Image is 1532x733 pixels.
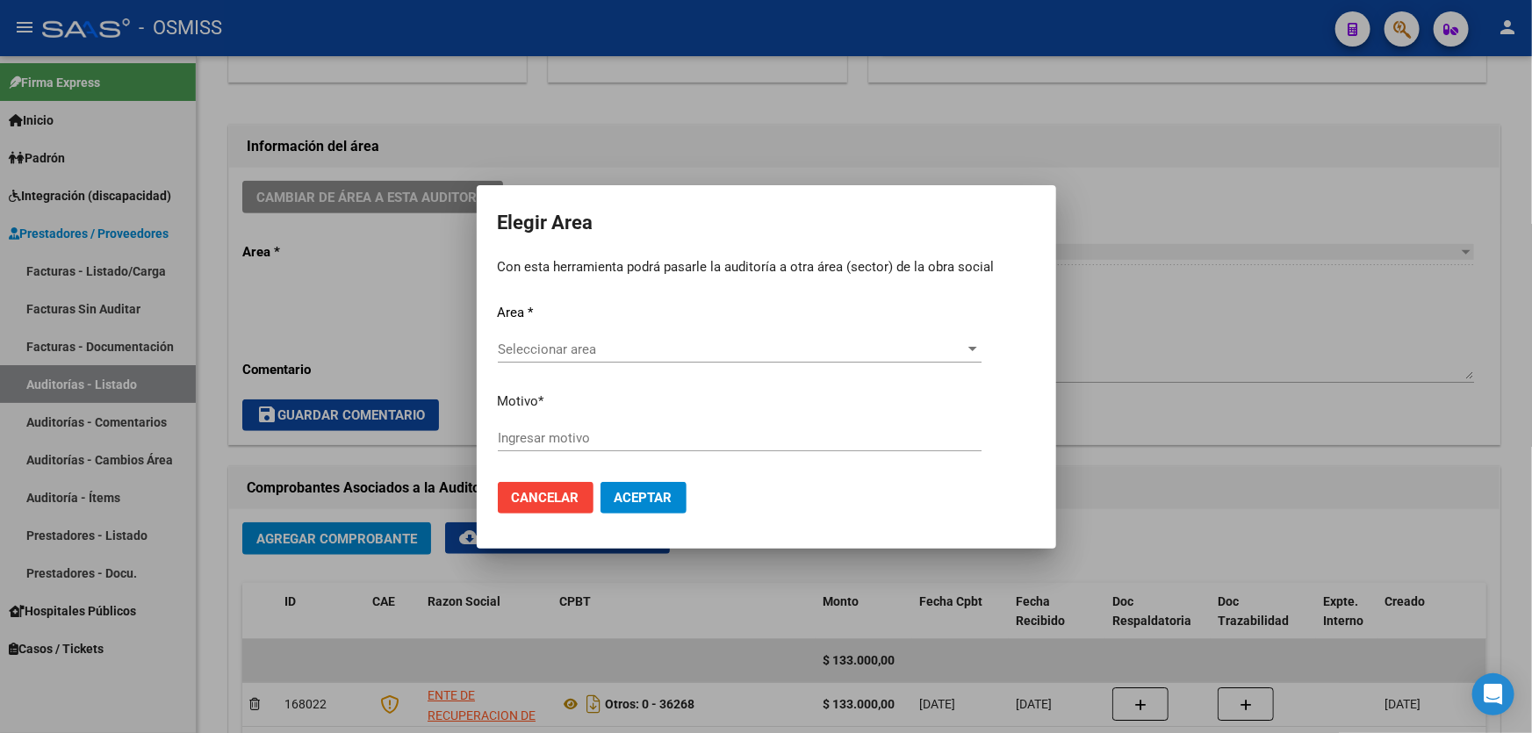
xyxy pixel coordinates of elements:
[1472,673,1514,715] div: Open Intercom Messenger
[615,490,672,506] span: Aceptar
[512,490,579,506] span: Cancelar
[498,482,593,514] button: Cancelar
[498,303,1035,323] p: Area *
[601,482,687,514] button: Aceptar
[498,341,966,357] span: Seleccionar area
[498,206,1035,240] h2: Elegir Area
[498,392,1035,412] p: Motivo
[498,257,1035,277] p: Con esta herramienta podrá pasarle la auditoría a otra área (sector) de la obra social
